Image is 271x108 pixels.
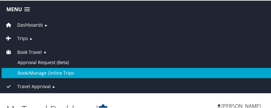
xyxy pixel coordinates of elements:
a: Book Travel [5,48,42,54]
a: Dashboards [5,21,43,27]
span: Travel Approval [17,82,51,89]
span: ► [52,84,55,88]
span: Menu [6,6,22,12]
a: Menu [3,4,33,14]
a: Travel Approval [5,83,51,89]
span: ► [29,36,33,40]
span: Trips [17,34,28,41]
span: ► [44,22,48,27]
a: Trips [5,35,28,41]
span: ▼ [43,49,47,54]
span: Book Travel [17,48,42,55]
span: Dashboards [17,21,43,28]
